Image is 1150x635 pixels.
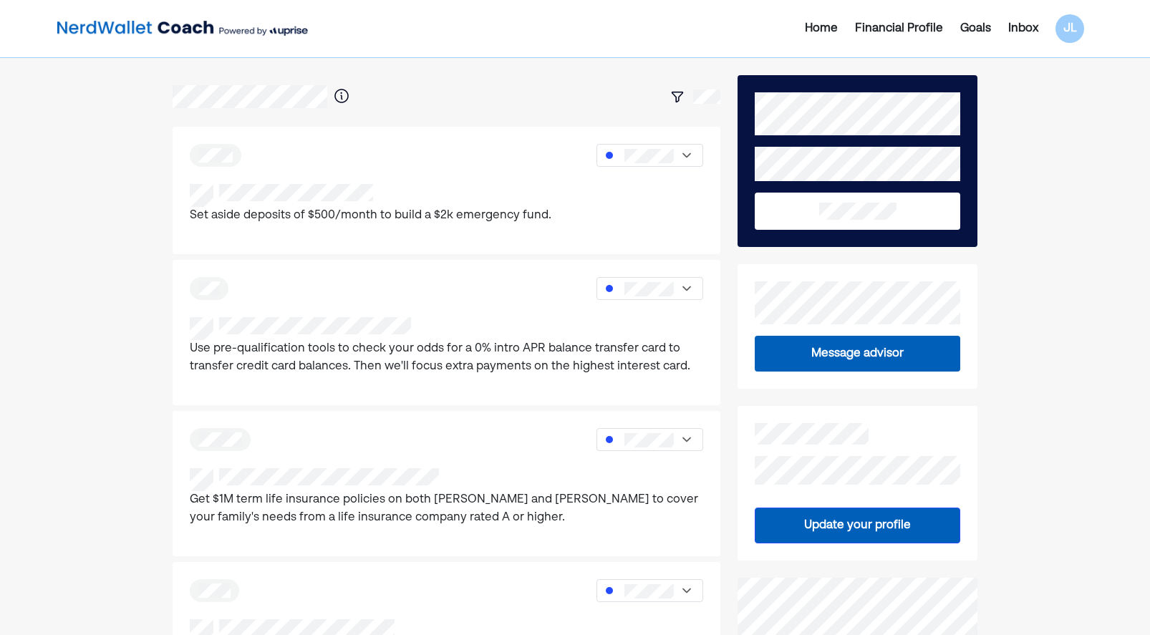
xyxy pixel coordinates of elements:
[805,20,838,37] div: Home
[1055,14,1084,43] div: JL
[190,207,551,226] p: Set aside deposits of $500/month to build a $2k emergency fund.
[190,491,703,528] p: Get $1M term life insurance policies on both [PERSON_NAME] and [PERSON_NAME] to cover your family...
[855,20,943,37] div: Financial Profile
[960,20,991,37] div: Goals
[755,336,960,372] button: Message advisor
[755,508,960,543] button: Update your profile
[190,340,703,377] p: Use pre-qualification tools to check your odds for a 0% intro APR balance transfer card to transf...
[1008,20,1038,37] div: Inbox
